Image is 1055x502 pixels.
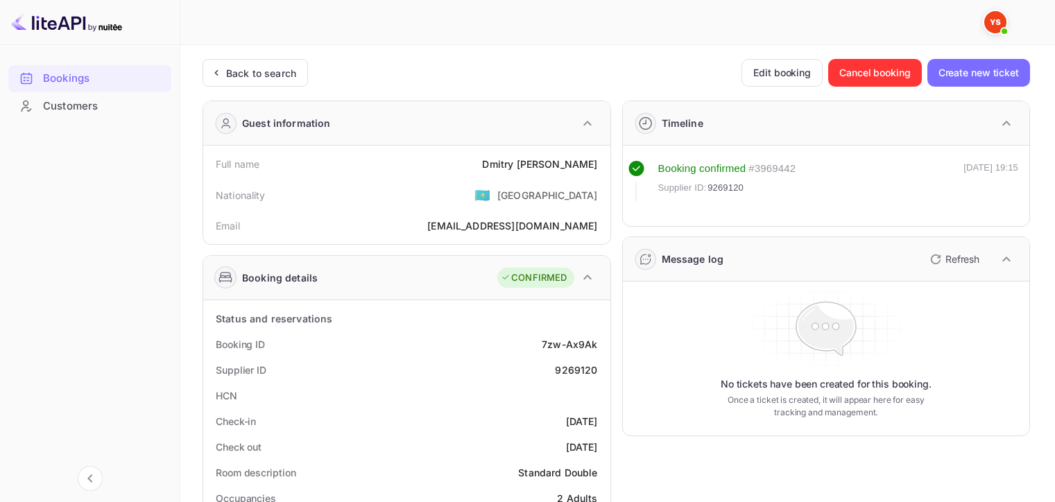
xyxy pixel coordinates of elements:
img: Yandex Support [984,11,1006,33]
div: Standard Double [518,465,597,480]
div: Booking confirmed [658,161,746,177]
div: CONFIRMED [501,271,567,285]
span: United States [474,182,490,207]
div: 7zw-Ax9Ak [542,337,597,352]
div: Supplier ID [216,363,266,377]
button: Cancel booking [828,59,922,87]
div: Booking details [242,270,318,285]
div: Customers [43,98,164,114]
div: [DATE] [566,440,598,454]
div: Dmitry [PERSON_NAME] [482,157,597,171]
p: Refresh [945,252,979,266]
div: # 3969442 [748,161,796,177]
div: Bookings [8,65,171,92]
div: [DATE] 19:15 [963,161,1018,201]
div: Status and reservations [216,311,332,326]
div: [EMAIL_ADDRESS][DOMAIN_NAME] [427,218,597,233]
img: LiteAPI logo [11,11,122,33]
a: Customers [8,93,171,119]
div: Booking ID [216,337,265,352]
div: Message log [662,252,724,266]
div: Room description [216,465,295,480]
div: [DATE] [566,414,598,429]
button: Edit booking [741,59,823,87]
div: [GEOGRAPHIC_DATA] [497,188,598,202]
button: Refresh [922,248,985,270]
p: No tickets have been created for this booking. [721,377,932,391]
p: Once a ticket is created, it will appear here for easy tracking and management. [717,394,935,419]
div: Customers [8,93,171,120]
div: Bookings [43,71,164,87]
button: Collapse navigation [78,466,103,491]
div: Timeline [662,116,703,130]
div: HCN [216,388,237,403]
div: 9269120 [555,363,597,377]
a: Bookings [8,65,171,91]
button: Create new ticket [927,59,1030,87]
span: 9269120 [707,181,744,195]
div: Check out [216,440,261,454]
div: Guest information [242,116,331,130]
span: Supplier ID: [658,181,707,195]
div: Check-in [216,414,256,429]
div: Back to search [226,66,296,80]
div: Full name [216,157,259,171]
div: Nationality [216,188,266,202]
div: Email [216,218,240,233]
